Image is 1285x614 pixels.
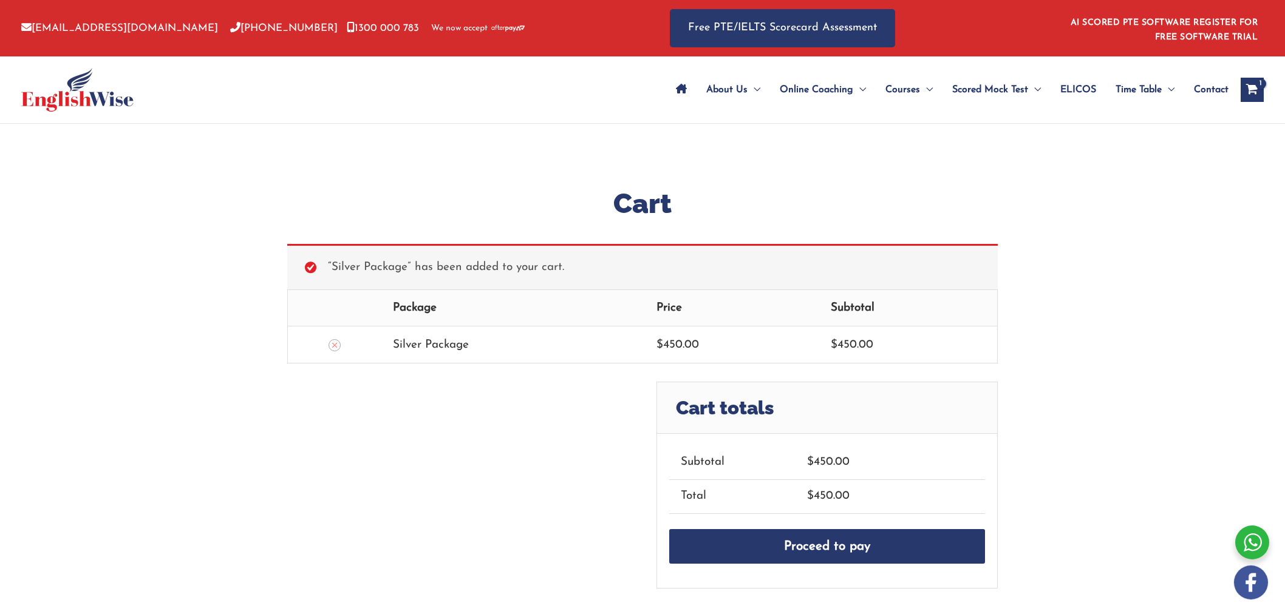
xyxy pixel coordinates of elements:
[656,339,663,351] span: $
[952,69,1028,111] span: Scored Mock Test
[645,290,819,326] th: Price
[748,69,760,111] span: Menu Toggle
[831,339,873,351] bdi: 450.00
[669,446,796,479] th: Subtotal
[1060,69,1096,111] span: ELICOS
[230,23,338,33] a: [PHONE_NUMBER]
[381,290,645,326] th: Package
[807,490,814,502] span: $
[347,23,419,33] a: 1300 000 783
[831,339,837,351] span: $
[1106,69,1184,111] a: Time TableMenu Toggle
[1194,69,1229,111] span: Contact
[876,69,942,111] a: CoursesMenu Toggle
[666,69,1229,111] nav: Site Navigation: Main Menu
[807,456,814,468] span: $
[819,290,997,326] th: Subtotal
[1162,69,1174,111] span: Menu Toggle
[669,529,985,564] a: Proceed to pay
[706,69,748,111] span: About Us
[697,69,770,111] a: About UsMenu Toggle
[287,244,998,289] div: “Silver Package” has been added to your cart.
[669,479,796,513] th: Total
[780,69,853,111] span: Online Coaching
[657,382,997,433] h2: Cart totals
[1241,78,1264,102] a: View Shopping Cart, 1 items
[431,22,488,35] span: We now accept
[942,69,1051,111] a: Scored Mock TestMenu Toggle
[1063,8,1264,48] aside: Header Widget 1
[1071,18,1258,42] a: AI SCORED PTE SOFTWARE REGISTER FOR FREE SOFTWARE TRIAL
[1184,69,1229,111] a: Contact
[807,490,850,502] bdi: 450.00
[21,23,218,33] a: [EMAIL_ADDRESS][DOMAIN_NAME]
[287,184,998,223] h1: Cart
[656,339,699,351] bdi: 450.00
[1116,69,1162,111] span: Time Table
[1028,69,1041,111] span: Menu Toggle
[670,9,895,47] a: Free PTE/IELTS Scorecard Assessment
[21,68,134,112] img: cropped-ew-logo
[807,456,850,468] bdi: 450.00
[770,69,876,111] a: Online CoachingMenu Toggle
[1051,69,1106,111] a: ELICOS
[491,25,525,32] img: Afterpay-Logo
[1234,565,1268,599] img: white-facebook.png
[329,339,341,351] a: Remove this item
[853,69,866,111] span: Menu Toggle
[393,335,633,355] div: Silver Package
[920,69,933,111] span: Menu Toggle
[885,69,920,111] span: Courses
